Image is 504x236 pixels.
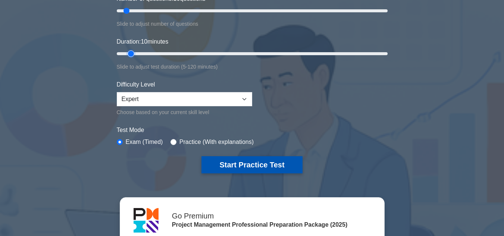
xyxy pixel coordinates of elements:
div: Choose based on your current skill level [117,108,252,117]
label: Duration: minutes [117,37,169,46]
div: Slide to adjust test duration (5-120 minutes) [117,62,388,71]
label: Test Mode [117,126,388,135]
label: Practice (With explanations) [179,138,254,147]
label: Exam (Timed) [126,138,163,147]
span: 10 [141,38,147,45]
div: Slide to adjust number of questions [117,19,388,28]
button: Start Practice Test [201,156,302,173]
label: Difficulty Level [117,80,155,89]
